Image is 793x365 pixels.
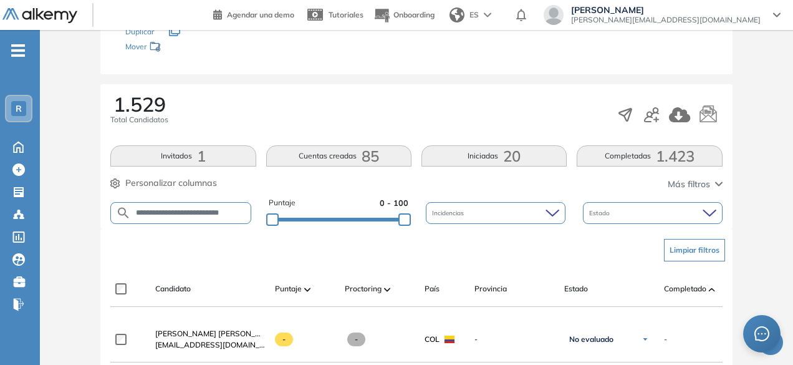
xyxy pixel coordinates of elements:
img: Logo [2,8,77,24]
img: world [449,7,464,22]
span: ES [469,9,479,21]
span: 0 - 100 [380,197,408,209]
span: Candidato [155,283,191,294]
img: [missing "en.ARROW_ALT" translation] [304,288,310,291]
span: - [275,333,293,346]
span: Tutoriales [329,10,363,19]
span: message [754,326,769,341]
a: Agendar una demo [213,6,294,21]
span: 1.529 [113,94,166,114]
img: SEARCH_ALT [116,205,131,221]
span: [PERSON_NAME] [571,5,761,15]
span: R [16,104,22,114]
span: - [347,333,365,346]
span: Incidencias [432,208,466,218]
span: País [425,283,440,294]
img: [missing "en.ARROW_ALT" translation] [384,288,390,291]
a: [PERSON_NAME] [PERSON_NAME] [155,328,265,339]
span: COL [425,334,440,345]
span: [EMAIL_ADDRESS][DOMAIN_NAME] [155,339,265,351]
span: Personalizar columnas [125,177,217,190]
button: Limpiar filtros [664,239,725,261]
div: Estado [583,202,723,224]
span: Más filtros [668,178,710,191]
span: Proctoring [345,283,382,294]
span: Puntaje [275,283,302,294]
button: Onboarding [373,2,435,29]
span: Provincia [474,283,507,294]
span: [PERSON_NAME] [PERSON_NAME] [155,329,279,338]
button: Personalizar columnas [110,177,217,190]
span: Duplicar [125,27,154,36]
span: Estado [589,208,612,218]
span: Onboarding [393,10,435,19]
span: Total Candidatos [110,114,168,125]
button: Cuentas creadas85 [266,145,411,167]
span: No evaluado [569,334,613,344]
span: Estado [564,283,588,294]
button: Completadas1.423 [577,145,722,167]
button: Invitados1 [110,145,256,167]
div: Mover [125,36,250,59]
img: COL [445,336,454,343]
div: Incidencias [426,202,565,224]
img: [missing "en.ARROW_ALT" translation] [709,288,715,291]
span: Completado [664,283,706,294]
button: Más filtros [668,178,723,191]
span: Puntaje [269,197,296,209]
span: Agendar una demo [227,10,294,19]
span: - [474,334,554,345]
i: - [11,49,25,52]
img: Ícono de flecha [642,336,649,343]
span: - [664,334,667,345]
span: [PERSON_NAME][EMAIL_ADDRESS][DOMAIN_NAME] [571,15,761,25]
button: Iniciadas20 [421,145,567,167]
img: arrow [484,12,491,17]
